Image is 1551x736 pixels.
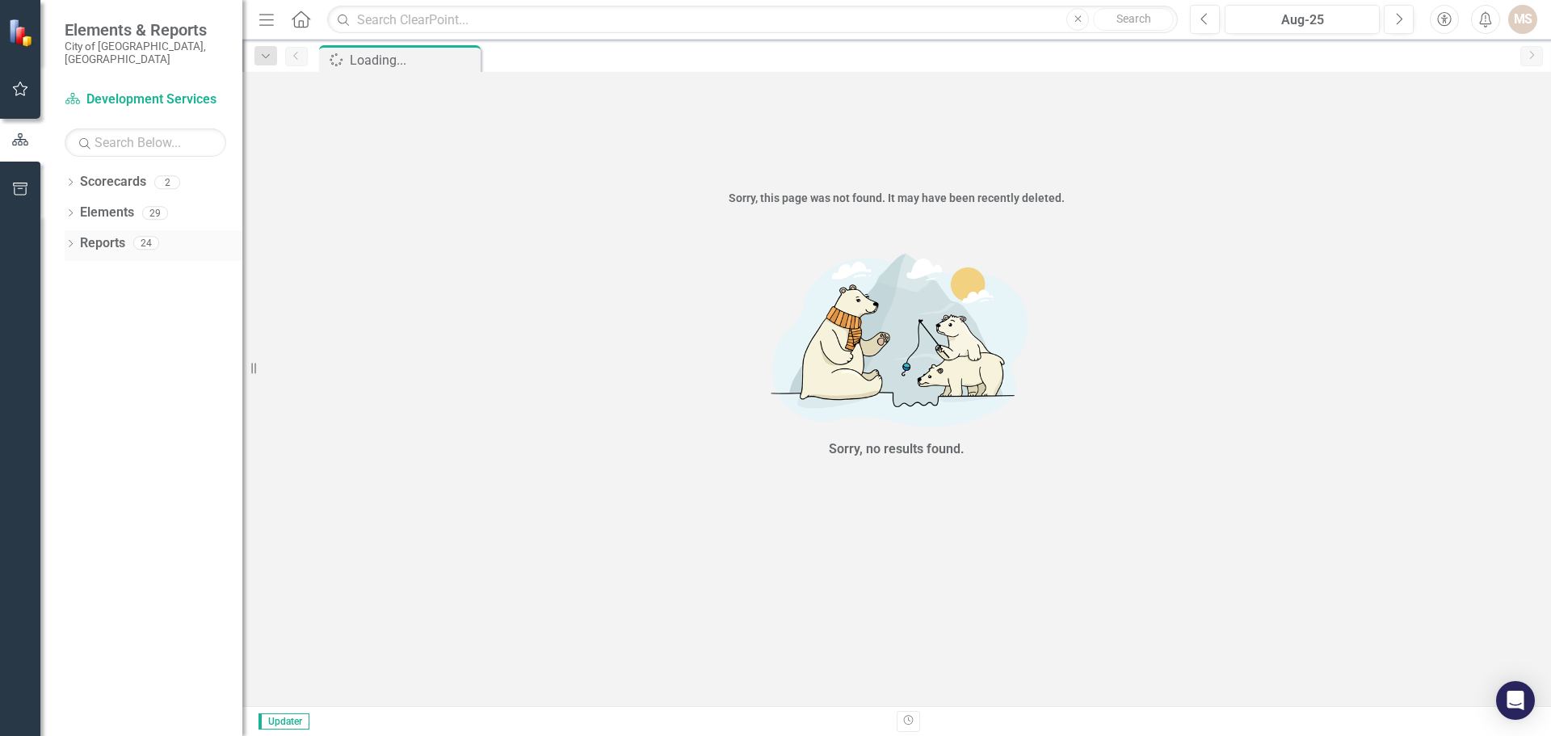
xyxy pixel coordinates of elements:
a: Reports [80,234,125,253]
span: Search [1116,12,1151,25]
img: No results found [654,240,1139,436]
img: ClearPoint Strategy [8,19,36,47]
button: Aug-25 [1225,5,1380,34]
div: 24 [133,237,159,250]
div: 29 [142,206,168,220]
div: Open Intercom Messenger [1496,681,1535,720]
button: MS [1508,5,1537,34]
div: Sorry, no results found. [829,440,965,459]
span: Elements & Reports [65,20,226,40]
input: Search Below... [65,128,226,157]
a: Development Services [65,90,226,109]
div: Sorry, this page was not found. It may have been recently deleted. [242,190,1551,206]
input: Search ClearPoint... [327,6,1178,34]
a: Elements [80,204,134,222]
button: Search [1093,8,1174,31]
div: Aug-25 [1230,11,1374,30]
span: Updater [258,713,309,730]
div: 2 [154,175,180,189]
small: City of [GEOGRAPHIC_DATA], [GEOGRAPHIC_DATA] [65,40,226,66]
a: Scorecards [80,173,146,191]
div: Loading... [350,50,477,70]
